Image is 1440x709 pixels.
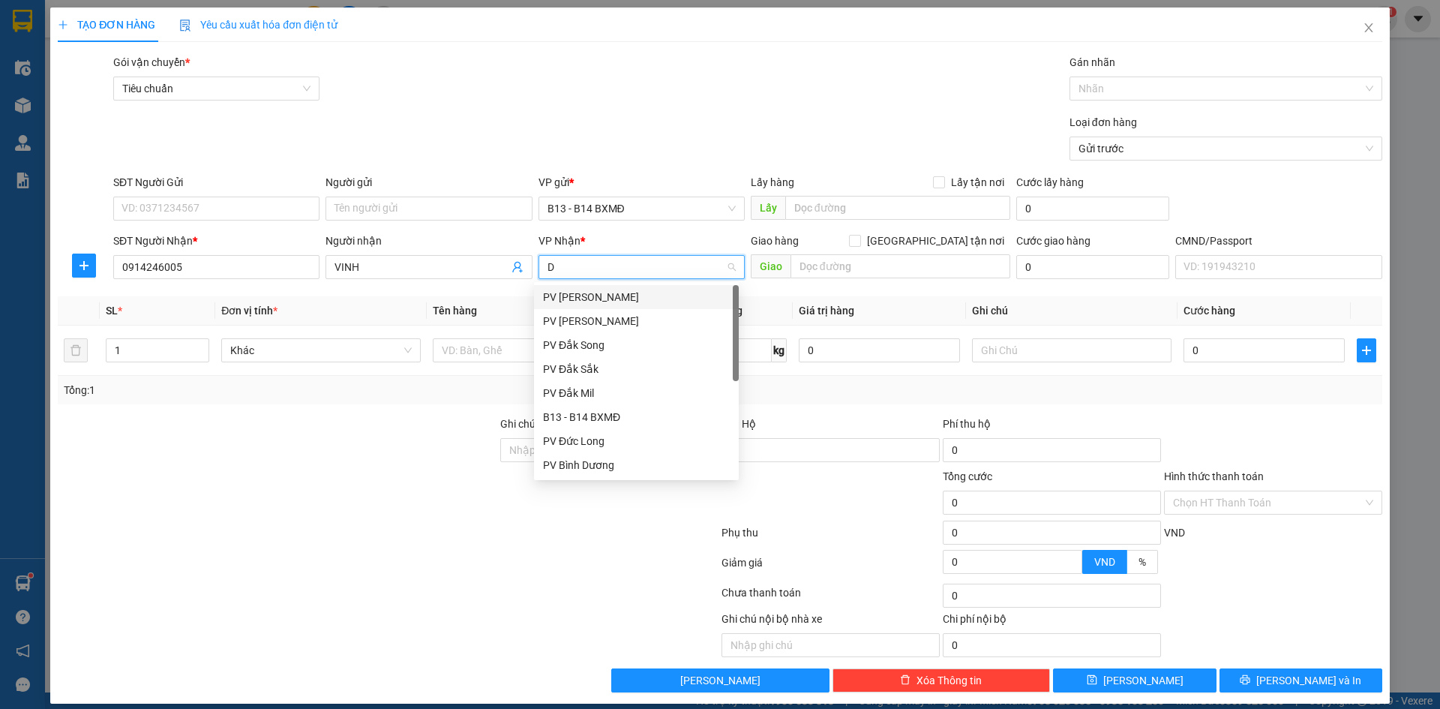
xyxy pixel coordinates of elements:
input: Cước giao hàng [1016,255,1169,279]
input: Dọc đường [790,254,1010,278]
span: VND [1094,556,1115,568]
span: VND [1164,527,1185,539]
div: PV Đắk Sắk [534,357,739,381]
span: delete [900,674,910,686]
span: TẠO ĐƠN HÀNG [58,19,155,31]
div: PV Bình Dương [534,453,739,477]
input: Nhập ghi chú [721,633,940,657]
div: PV Đức Xuyên [534,285,739,309]
label: Cước giao hàng [1016,235,1090,247]
input: Ghi chú đơn hàng [500,438,718,462]
div: B13 - B14 BXMĐ [534,405,739,429]
span: Tổng cước [943,470,992,482]
span: Nơi gửi: [15,104,31,126]
span: close [1363,22,1375,34]
div: PV Đức Long [534,429,739,453]
span: Giao hàng [751,235,799,247]
span: 15:23:28 [DATE] [142,68,211,79]
div: Phí thu hộ [943,416,1161,438]
div: VP gửi [538,174,745,191]
div: PV Đắk Song [543,337,730,353]
span: printer [1240,674,1250,686]
span: kg [772,338,787,362]
span: Lấy hàng [751,176,794,188]
div: Giảm giá [720,554,941,581]
span: [PERSON_NAME] [680,672,760,689]
div: Chưa thanh toán [720,584,941,611]
button: [PERSON_NAME] [611,668,829,692]
span: user-add [511,261,523,273]
strong: CÔNG TY TNHH [GEOGRAPHIC_DATA] 214 QL13 - P.26 - Q.BÌNH THẠNH - TP HCM 1900888606 [39,24,121,80]
button: Close [1348,8,1390,50]
div: Người nhận [325,233,532,249]
span: Thu Hộ [721,418,756,430]
span: plus [73,260,95,272]
div: PV Đắk Mil [534,381,739,405]
span: plus [58,20,68,30]
div: Tổng: 1 [64,382,556,398]
span: B131409250562 [133,56,211,68]
button: deleteXóa Thông tin [832,668,1051,692]
div: Chi phí nội bộ [943,611,1161,633]
span: Cước hàng [1183,305,1235,317]
span: PV Đắk Sắk [151,105,189,113]
span: Tên hàng [433,305,477,317]
input: VD: Bàn, Ghế [433,338,632,362]
span: Gói vận chuyển [113,56,190,68]
span: SL [106,305,118,317]
div: SĐT Người Nhận [113,233,319,249]
div: CMND/Passport [1175,233,1381,249]
span: Xóa Thông tin [916,672,982,689]
span: VP Nhận [538,235,580,247]
button: save[PERSON_NAME] [1053,668,1216,692]
span: B13 - B14 BXMĐ [547,197,736,220]
div: PV [PERSON_NAME] [543,289,730,305]
button: printer[PERSON_NAME] và In [1219,668,1382,692]
input: Ghi Chú [972,338,1171,362]
span: save [1087,674,1097,686]
button: delete [64,338,88,362]
img: logo [15,34,34,71]
div: PV Nam Đong [534,309,739,333]
input: 0 [799,338,960,362]
div: Ghi chú nội bộ nhà xe [721,611,940,633]
th: Ghi chú [966,296,1177,326]
img: icon [179,20,191,32]
div: PV Đắk Mil [543,385,730,401]
div: PV Đắk Sắk [543,361,730,377]
div: Phụ thu [720,524,941,551]
input: Cước lấy hàng [1016,197,1169,221]
label: Loại đơn hàng [1069,116,1137,128]
span: Khác [230,339,412,362]
button: plus [72,254,96,278]
strong: BIÊN NHẬN GỬI HÀNG HOÁ [52,90,174,101]
label: Cước lấy hàng [1016,176,1084,188]
input: Dọc đường [785,196,1010,220]
button: plus [1357,338,1376,362]
span: [PERSON_NAME] [1103,672,1183,689]
div: Người gửi [325,174,532,191]
label: Gán nhãn [1069,56,1115,68]
label: Hình thức thanh toán [1164,470,1264,482]
span: Yêu cầu xuất hóa đơn điện tử [179,19,337,31]
div: PV [PERSON_NAME] [543,313,730,329]
span: Nơi nhận: [115,104,139,126]
span: Giao [751,254,790,278]
span: Giá trị hàng [799,305,854,317]
span: Tiêu chuẩn [122,77,310,100]
span: Gửi trước [1078,137,1373,160]
span: Đơn vị tính [221,305,277,317]
span: [GEOGRAPHIC_DATA] tận nơi [861,233,1010,249]
div: PV Đắk Song [534,333,739,357]
span: Lấy [751,196,785,220]
span: plus [1357,344,1375,356]
span: % [1138,556,1146,568]
div: PV Bình Dương [543,457,730,473]
div: SĐT Người Gửi [113,174,319,191]
span: [PERSON_NAME] và In [1256,672,1361,689]
label: Ghi chú đơn hàng [500,418,583,430]
span: Lấy tận nơi [945,174,1010,191]
div: B13 - B14 BXMĐ [543,409,730,425]
div: PV Đức Long [543,433,730,449]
